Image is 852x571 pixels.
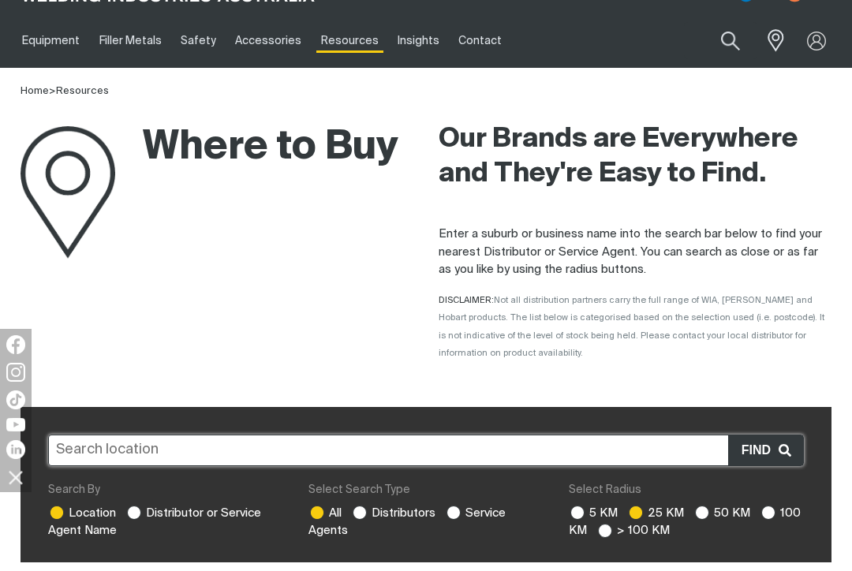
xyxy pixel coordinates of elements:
img: TikTok [6,390,25,409]
a: Home [21,86,49,96]
label: 25 KM [627,507,684,519]
span: DISCLAIMER: [439,296,824,358]
div: Select Radius [569,482,804,498]
a: Resources [312,13,388,68]
label: All [308,507,342,519]
a: Insights [388,13,449,68]
label: 5 KM [569,507,618,519]
a: Contact [449,13,511,68]
h1: Where to Buy [21,122,398,174]
img: Facebook [6,335,25,354]
label: > 100 KM [596,524,670,536]
div: Search By [48,482,283,498]
a: Safety [171,13,226,68]
label: Location [48,507,116,519]
a: Accessories [226,13,311,68]
nav: Main [13,13,633,68]
img: Instagram [6,363,25,382]
img: hide socials [2,464,29,491]
p: Enter a suburb or business name into the search bar below to find your nearest Distributor or Ser... [439,226,831,279]
a: Filler Metals [89,13,170,68]
button: Find [728,435,803,465]
a: Resources [56,86,109,96]
span: Not all distribution partners carry the full range of WIA, [PERSON_NAME] and Hobart products. The... [439,296,824,358]
span: Find [742,440,779,461]
img: YouTube [6,418,25,431]
input: Product name or item number... [684,22,757,59]
a: Equipment [13,13,89,68]
h2: Our Brands are Everywhere and They're Easy to Find. [439,122,831,192]
label: Distributor or Service Agent Name [48,507,261,537]
div: Select Search Type [308,482,544,498]
img: LinkedIn [6,440,25,459]
label: Distributors [351,507,435,519]
span: > [49,86,56,96]
button: Search products [704,22,757,59]
input: Search location [48,435,804,466]
label: 50 KM [693,507,750,519]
